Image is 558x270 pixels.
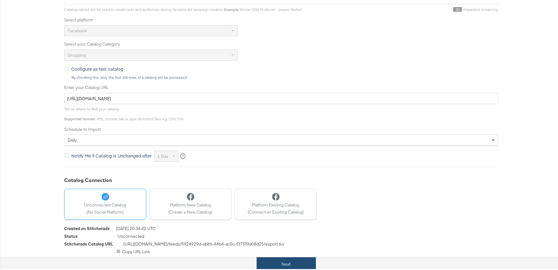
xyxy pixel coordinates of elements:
strong: Supported formats [64,116,95,120]
div: Copy URL Link [64,248,498,254]
span: (No Social Platform) [84,208,126,214]
span: Notify Me if Catalog is Unchanged after [71,152,152,158]
label: Schedule to Import [64,126,498,131]
span: Unconnected Catalog [84,201,126,207]
div: Stitcherads Catalog URL [64,240,113,246]
div: Catalog Connection [64,176,498,183]
span: 1 day [157,153,168,158]
span: (Create a New Catalog) [169,208,213,214]
div: By checking this, only the first 100 rows of a catalog will be processed. [71,74,498,79]
input: Enter Catalog URL, e.g. http://www.example.com/products.xml [64,92,498,104]
label: Select your Catalog Category [64,40,498,46]
span: Platform New Catalog [169,201,213,207]
span: 83 [453,6,462,11]
span: Unconnected [117,232,144,240]
div: Created on Stitcherads [64,225,110,231]
button: Platform New Catalog(Create a New Catalog) [149,188,232,219]
span: Tell us where to find your catalog. : XML, comma, tab or pipe delimited files e.g. CSV, TSV. [64,106,184,120]
span: Shopping [68,51,86,57]
span: (Connect an Existing Catalog) [248,208,304,214]
span: [URL][DOMAIN_NAME] /feeds/ 5924929d-ab86-44b4-ac0c-f3755fd08d25 /export.tsv [123,240,284,248]
strong: Example [224,6,238,11]
span: daily [68,136,77,142]
span: Facebook [68,27,87,33]
button: Unconnected Catalog(No Social Platform) [64,188,146,219]
span: Configure as test catalog [71,65,123,71]
span: [DATE] 20:34:42 UTC [116,225,156,232]
span: Platform Existing Catalog [248,201,304,207]
label: Select platform [64,16,498,22]
div: Status [64,232,78,238]
span: Catalog names will be used to create sets and audiences during Dynamic Ad campaign creation. : Wi... [64,6,302,11]
div: characters remaining [302,6,498,11]
button: Platform Existing Catalog(Connect an Existing Catalog) [235,188,317,219]
label: Enter your Catalog URL [64,84,498,90]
